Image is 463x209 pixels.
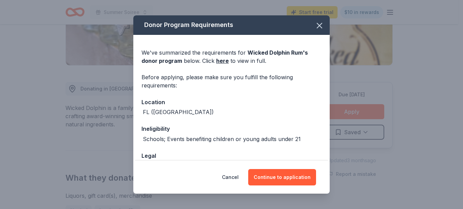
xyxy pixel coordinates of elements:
div: Ineligibility [141,124,322,133]
button: Cancel [222,169,239,185]
div: Location [141,98,322,107]
div: Before applying, please make sure you fulfill the following requirements: [141,73,322,89]
div: We've summarized the requirements for below. Click to view in full. [141,48,322,65]
div: Donor Program Requirements [133,15,330,35]
div: FL ([GEOGRAPHIC_DATA]) [143,108,214,116]
a: here [216,57,229,65]
div: Legal [141,151,322,160]
button: Continue to application [248,169,316,185]
div: Schools; Events benefiting children or young adults under 21 [143,135,301,143]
